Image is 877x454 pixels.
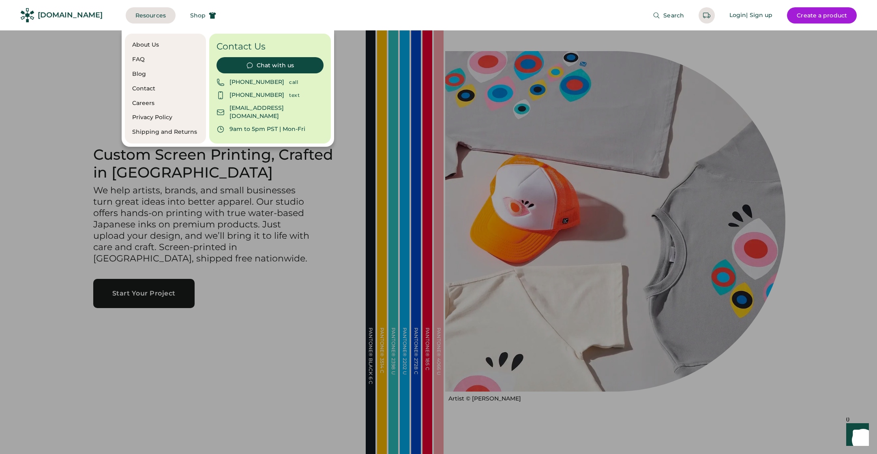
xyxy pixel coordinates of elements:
span: Search [663,13,684,18]
a: Shipping and Returns [132,128,199,136]
div: 9am to 5pm PST | Mon-Fri [229,125,305,133]
div: Login [729,11,746,19]
button: Chat with us [217,57,324,73]
iframe: Front Chat [838,418,873,452]
span: Shop [190,13,206,18]
a: Contact [132,85,199,93]
div: call [289,79,324,86]
button: Search [643,7,694,24]
a: Careers [132,99,199,107]
div: text [289,92,324,99]
div: [PHONE_NUMBER] [229,91,284,99]
div: [EMAIL_ADDRESS][DOMAIN_NAME] [229,104,324,120]
a: FAQ [132,56,199,64]
button: Create a product [787,7,857,24]
button: Shop [180,7,226,24]
div: Contact Us [217,41,324,52]
button: Retrieve an order [699,7,715,24]
img: Rendered Logo - Screens [20,8,34,22]
a: Blog [132,70,199,78]
div: [PHONE_NUMBER] [229,78,284,86]
button: Resources [126,7,176,24]
a: About Us [132,41,199,49]
a: Privacy Policy [132,113,199,122]
div: | Sign up [746,11,772,19]
div: [DOMAIN_NAME] [38,10,103,20]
